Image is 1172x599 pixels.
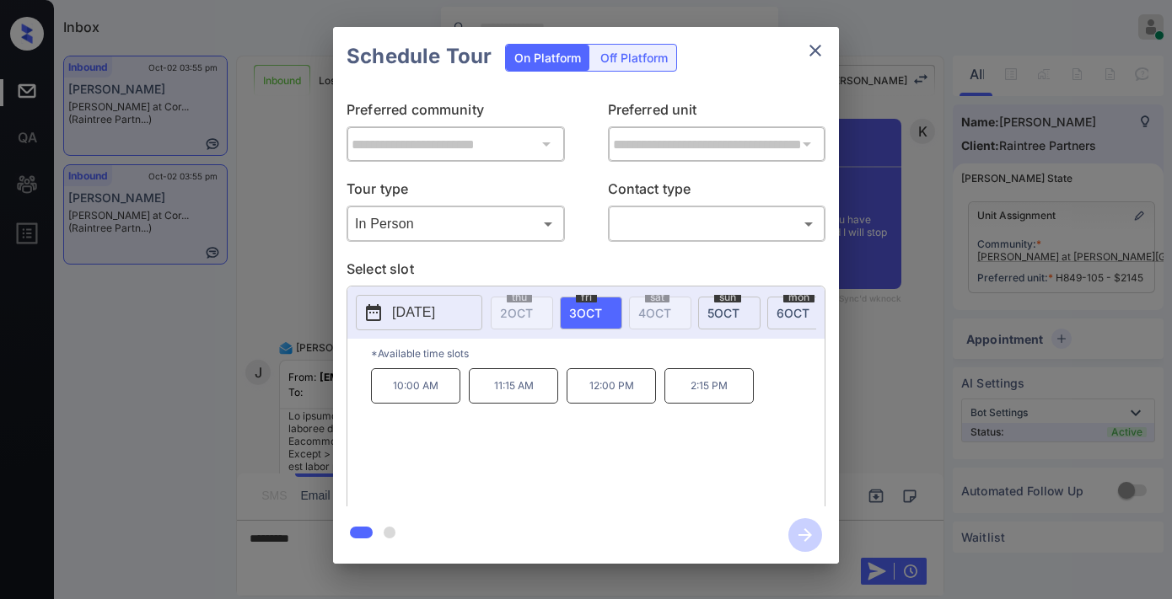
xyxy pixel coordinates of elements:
[777,306,809,320] span: 6 OCT
[506,45,589,71] div: On Platform
[783,292,814,302] span: mon
[798,34,832,67] button: close
[592,45,676,71] div: Off Platform
[664,368,754,404] p: 2:15 PM
[707,306,739,320] span: 5 OCT
[347,259,825,286] p: Select slot
[333,27,505,86] h2: Schedule Tour
[347,99,565,126] p: Preferred community
[778,513,832,557] button: btn-next
[469,368,558,404] p: 11:15 AM
[576,292,597,302] span: fri
[608,179,826,206] p: Contact type
[347,179,565,206] p: Tour type
[698,297,761,329] div: date-select
[351,210,561,238] div: In Person
[371,339,825,368] p: *Available time slots
[767,297,830,329] div: date-select
[714,292,741,302] span: sun
[560,297,622,329] div: date-select
[608,99,826,126] p: Preferred unit
[569,306,602,320] span: 3 OCT
[392,302,435,323] p: [DATE]
[356,295,482,330] button: [DATE]
[371,368,460,404] p: 10:00 AM
[567,368,656,404] p: 12:00 PM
